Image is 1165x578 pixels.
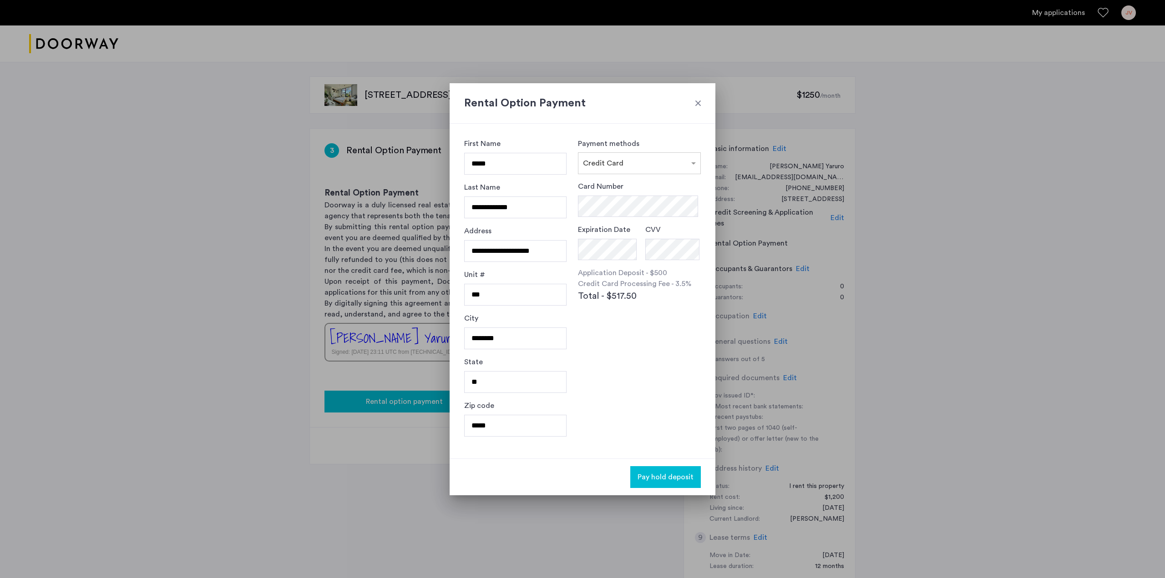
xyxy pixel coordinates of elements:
span: Total - $517.50 [578,289,637,303]
label: City [464,313,478,324]
button: button [630,466,701,488]
label: Payment methods [578,140,639,147]
label: Card Number [578,181,623,192]
label: CVV [645,224,661,235]
label: Unit # [464,269,485,280]
span: Pay hold deposit [638,472,694,483]
label: Last Name [464,182,500,193]
label: First Name [464,138,501,149]
h2: Rental Option Payment [464,95,701,111]
label: Zip code [464,400,494,411]
label: Address [464,226,491,236]
label: State [464,357,483,367]
span: Credit Card [583,160,623,167]
label: Expiration Date [578,224,630,235]
p: Application Deposit - $500 [578,267,701,278]
p: Credit Card Processing Fee - 3.5% [578,278,701,289]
